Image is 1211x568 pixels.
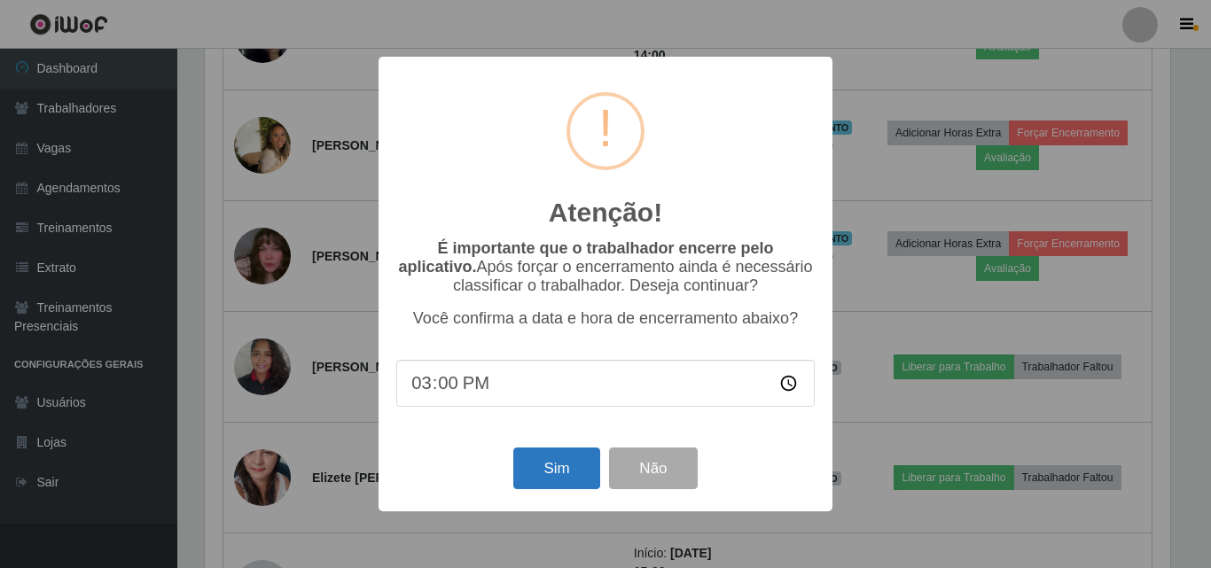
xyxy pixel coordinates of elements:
p: Após forçar o encerramento ainda é necessário classificar o trabalhador. Deseja continuar? [396,239,815,295]
b: É importante que o trabalhador encerre pelo aplicativo. [398,239,773,276]
h2: Atenção! [549,197,662,229]
p: Você confirma a data e hora de encerramento abaixo? [396,309,815,328]
button: Sim [513,447,599,489]
button: Não [609,447,697,489]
